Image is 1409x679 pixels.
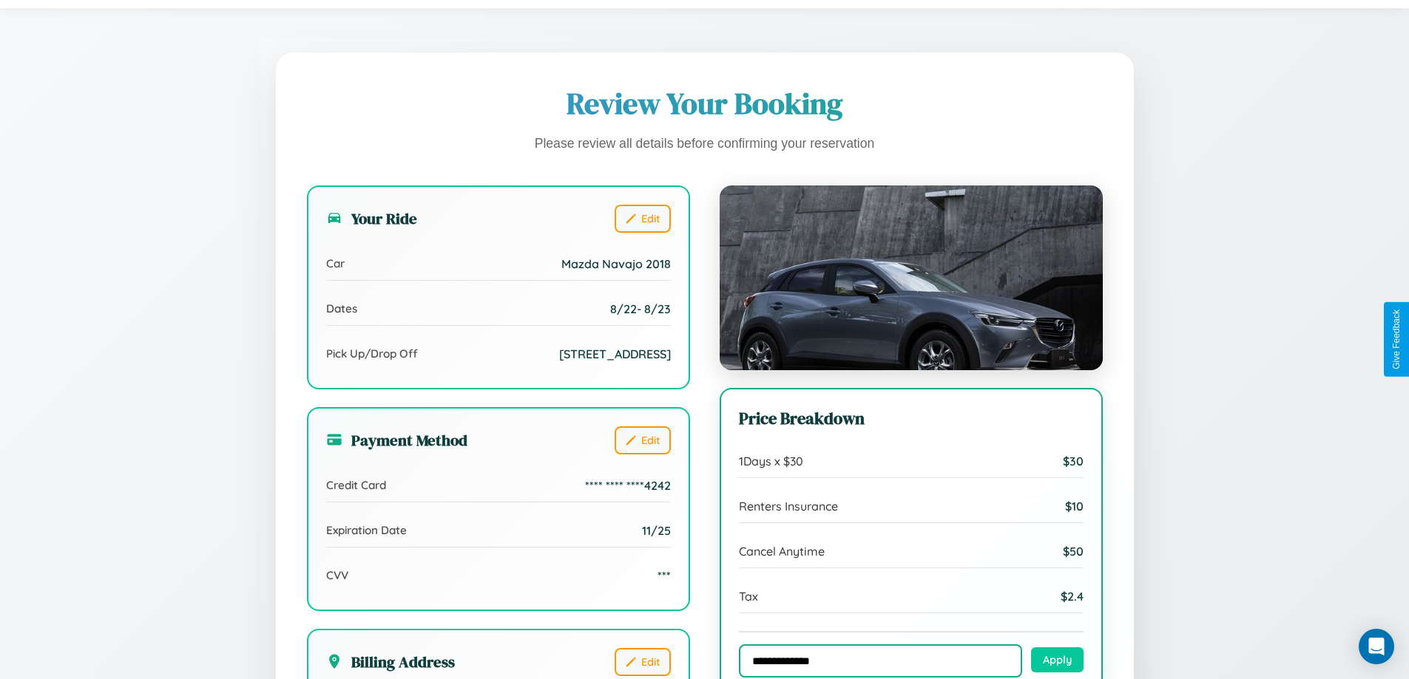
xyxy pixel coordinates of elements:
[739,454,803,468] span: 1 Days x $ 30
[1065,499,1084,513] span: $ 10
[307,132,1103,156] p: Please review all details before confirming your reservation
[561,256,671,271] span: Mazda Navajo 2018
[326,523,407,537] span: Expiration Date
[615,205,671,233] button: Edit
[739,544,825,559] span: Cancel Anytime
[739,407,1084,430] h3: Price Breakdown
[610,301,671,316] span: 8 / 22 - 8 / 23
[1391,310,1402,369] div: Give Feedback
[559,347,671,361] span: [STREET_ADDRESS]
[326,208,417,229] h3: Your Ride
[720,185,1103,370] img: Mazda Navajo
[1061,589,1084,604] span: $ 2.4
[739,499,838,513] span: Renters Insurance
[615,648,671,676] button: Edit
[615,426,671,454] button: Edit
[739,589,758,604] span: Tax
[326,301,357,315] span: Dates
[326,478,386,492] span: Credit Card
[1031,647,1084,672] button: Apply
[642,523,671,538] span: 11/25
[1063,544,1084,559] span: $ 50
[326,651,455,672] h3: Billing Address
[326,429,467,451] h3: Payment Method
[326,256,345,270] span: Car
[1359,629,1394,664] div: Open Intercom Messenger
[326,347,418,361] span: Pick Up/Drop Off
[307,83,1103,123] h1: Review Your Booking
[1063,454,1084,468] span: $ 30
[326,568,348,582] span: CVV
